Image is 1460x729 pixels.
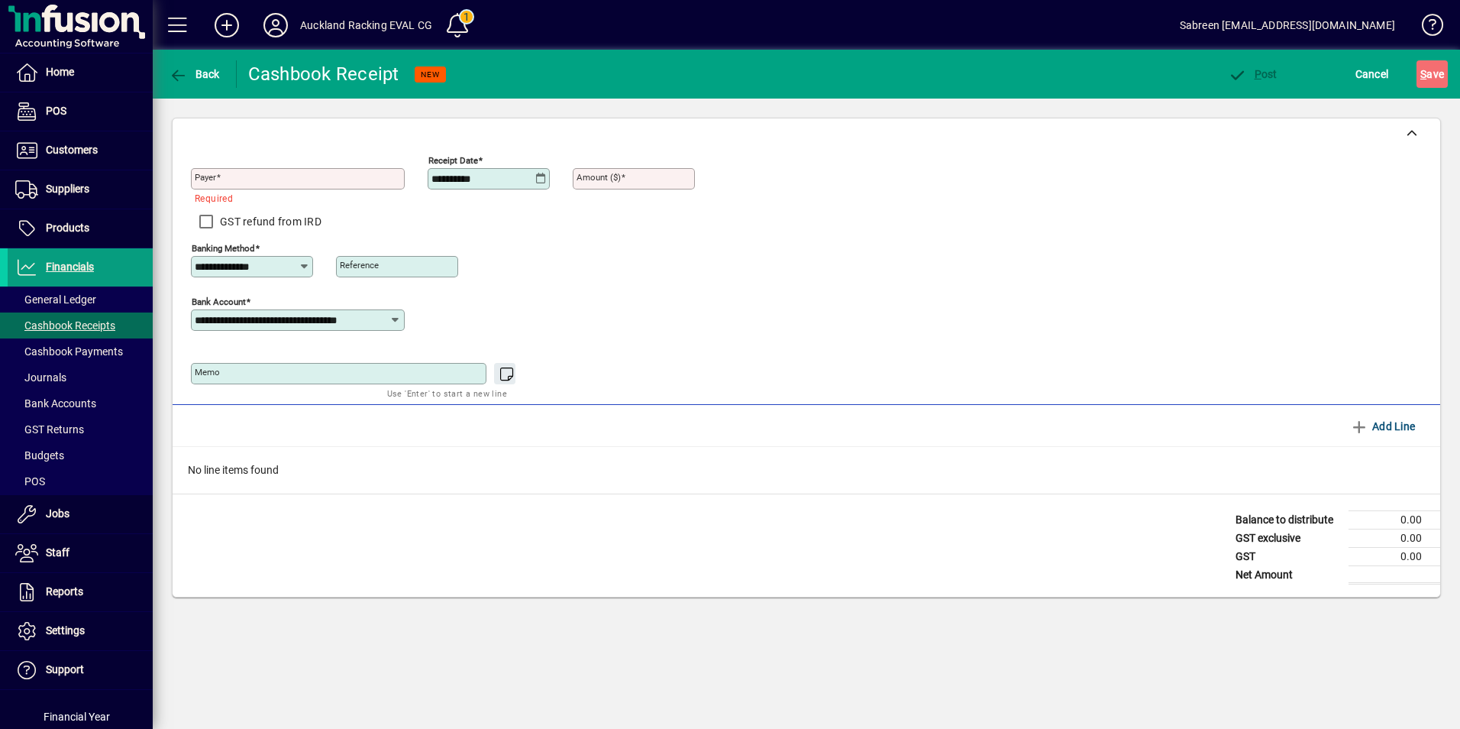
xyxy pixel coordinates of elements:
span: Journals [15,371,66,384]
a: Products [8,209,153,248]
mat-label: Bank Account [192,296,246,307]
mat-label: Receipt Date [428,155,478,166]
span: Cancel [1355,62,1389,86]
span: POS [15,475,45,488]
a: Support [8,651,153,689]
span: Cashbook Payments [15,345,123,358]
a: General Ledger [8,287,153,313]
mat-label: Amount ($) [577,172,621,183]
span: Suppliers [46,183,89,195]
mat-label: Memo [195,367,220,377]
span: Products [46,222,89,234]
td: 0.00 [1349,530,1440,548]
span: Financial Year [44,711,110,723]
td: Balance to distribute [1228,511,1349,530]
a: Jobs [8,495,153,533]
span: Customers [46,144,98,156]
span: Jobs [46,507,69,520]
td: 0.00 [1349,511,1440,530]
span: Home [46,66,74,78]
button: Add Line [1344,413,1422,440]
a: POS [8,468,153,494]
span: GST Returns [15,423,84,436]
a: Bank Accounts [8,390,153,416]
span: ave [1420,62,1444,86]
td: GST exclusive [1228,530,1349,548]
a: Budgets [8,442,153,468]
a: GST Returns [8,416,153,442]
a: Home [8,53,153,92]
a: Settings [8,612,153,650]
a: Journals [8,364,153,390]
mat-label: Reference [340,260,379,271]
button: Save [1416,60,1448,88]
span: Budgets [15,449,64,462]
span: Back [169,68,220,80]
span: Add Line [1350,414,1416,439]
span: Settings [46,624,85,637]
span: NEW [421,70,440,79]
mat-hint: Use 'Enter' to start a new line [387,384,507,402]
span: ost [1228,68,1277,80]
td: Net Amount [1228,566,1349,584]
label: GST refund from IRD [217,214,321,229]
a: POS [8,92,153,131]
button: Cancel [1352,60,1393,88]
a: Cashbook Receipts [8,313,153,339]
span: Bank Accounts [15,397,96,410]
mat-error: Required [195,190,392,206]
a: Reports [8,573,153,611]
button: Back [165,60,224,88]
span: Financials [46,261,94,273]
a: Suppliers [8,170,153,209]
a: Staff [8,534,153,572]
span: Cashbook Receipts [15,319,115,332]
span: Staff [46,546,69,559]
span: POS [46,105,66,117]
div: Auckland Racking EVAL CG [300,13,432,37]
mat-label: Payer [195,172,216,183]
span: Support [46,663,84,676]
a: Customers [8,131,153,170]
span: General Ledger [15,293,96,306]
div: No line items found [173,447,1440,494]
span: Reports [46,585,83,598]
a: Knowledge Base [1410,3,1441,53]
span: S [1420,68,1426,80]
td: GST [1228,548,1349,566]
div: Sabreen [EMAIL_ADDRESS][DOMAIN_NAME] [1180,13,1395,37]
div: Cashbook Receipt [248,62,399,86]
button: Add [202,11,251,39]
button: Post [1224,60,1281,88]
mat-label: Banking method [192,243,255,254]
span: P [1255,68,1261,80]
td: 0.00 [1349,548,1440,566]
a: Cashbook Payments [8,339,153,364]
button: Profile [251,11,300,39]
app-page-header-button: Back [153,60,237,88]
